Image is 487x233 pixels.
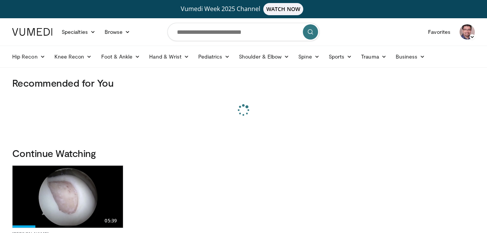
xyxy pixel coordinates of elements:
input: Search topics, interventions [167,23,320,41]
span: WATCH NOW [263,3,304,15]
a: Favorites [423,24,455,40]
h3: Continue Watching [12,147,475,159]
a: Spine [294,49,324,64]
a: Business [391,49,430,64]
a: Sports [324,49,357,64]
a: Trauma [356,49,391,64]
a: Vumedi Week 2025 ChannelWATCH NOW [13,3,474,15]
span: 05:39 [102,217,120,225]
img: e7070a6c-7d67-40a7-824d-3c77b6b7b251.620x360_q85_upscale.jpg [13,166,123,228]
a: Pediatrics [194,49,234,64]
img: VuMedi Logo [12,28,53,36]
a: Browse [100,24,135,40]
a: Hand & Wrist [145,49,194,64]
a: Knee Recon [50,49,97,64]
h3: Recommended for You [12,77,475,89]
a: Hip Recon [8,49,50,64]
a: 05:39 [13,166,123,228]
a: Foot & Ankle [97,49,145,64]
a: Specialties [57,24,100,40]
a: Shoulder & Elbow [234,49,294,64]
img: Avatar [460,24,475,40]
